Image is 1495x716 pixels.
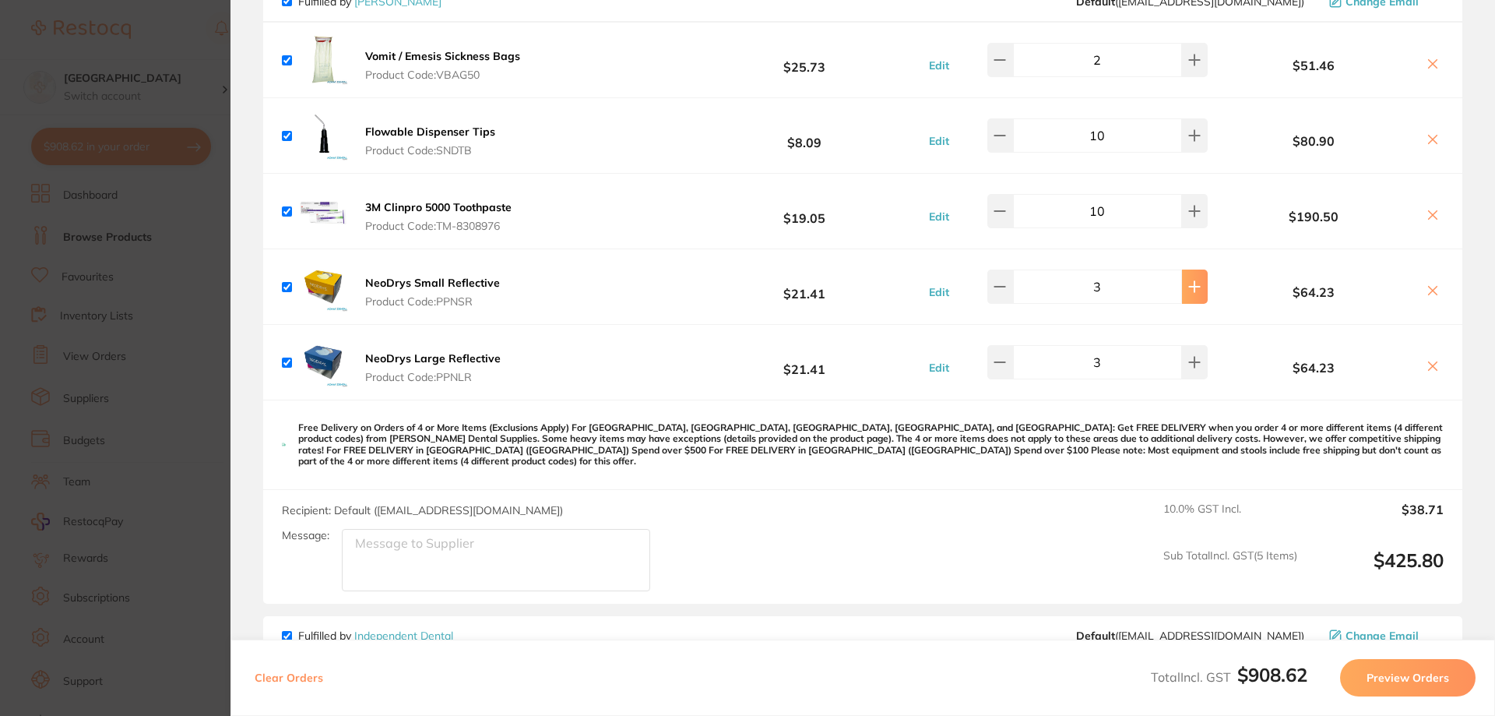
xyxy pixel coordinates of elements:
b: $64.23 [1212,361,1416,375]
b: Vomit / Emesis Sickness Bags [365,49,520,63]
button: Edit [924,210,954,224]
b: Default [1076,629,1115,643]
b: $8.09 [688,122,920,150]
b: Flowable Dispenser Tips [365,125,495,139]
span: Recipient: Default ( [EMAIL_ADDRESS][DOMAIN_NAME] ) [282,503,563,517]
span: Product Code: PPNSR [365,295,500,308]
button: Edit [924,134,954,148]
button: Preview Orders [1340,659,1476,697]
span: orders@independentdental.com.au [1076,630,1304,642]
b: $80.90 [1212,134,1416,148]
b: $21.41 [688,348,920,377]
span: Product Code: PPNLR [365,371,501,383]
button: Vomit / Emesis Sickness Bags Product Code:VBAG50 [361,49,525,82]
button: Edit [924,361,954,375]
span: Total Incl. GST [1151,669,1307,685]
label: Message: [282,529,329,542]
span: Product Code: TM-8308976 [365,220,512,232]
b: $190.50 [1212,210,1416,224]
b: $64.23 [1212,285,1416,299]
img: Nm02Y292eQ [298,262,348,312]
b: NeoDrys Small Reflective [365,276,500,290]
button: Change Email [1324,629,1444,643]
span: 10.0 % GST Incl. [1163,503,1297,537]
span: Change Email [1345,630,1419,642]
b: $25.73 [688,46,920,75]
output: $425.80 [1310,549,1444,592]
output: $38.71 [1310,503,1444,537]
button: 3M Clinpro 5000 Toothpaste Product Code:TM-8308976 [361,200,516,233]
button: NeoDrys Large Reflective Product Code:PPNLR [361,351,505,384]
img: dzIyZHZ2cw [298,186,348,236]
b: $21.41 [688,273,920,302]
img: d3NoaTJnaQ [298,35,348,85]
span: Product Code: VBAG50 [365,69,520,81]
span: Sub Total Incl. GST ( 5 Items) [1163,549,1297,592]
p: Free Delivery on Orders of 4 or More Items (Exclusions Apply) For [GEOGRAPHIC_DATA], [GEOGRAPHIC_... [298,422,1444,467]
b: $908.62 [1237,663,1307,686]
button: Edit [924,285,954,299]
b: $19.05 [688,197,920,226]
span: Product Code: SNDTB [365,144,495,157]
b: 3M Clinpro 5000 Toothpaste [365,200,512,214]
button: Clear Orders [250,659,328,697]
b: $51.46 [1212,58,1416,72]
img: b3hhamoxZg [298,337,348,387]
button: Edit [924,58,954,72]
b: NeoDrys Large Reflective [365,351,501,365]
img: cXJzZzZqeQ [298,111,348,160]
button: NeoDrys Small Reflective Product Code:PPNSR [361,276,505,309]
button: Flowable Dispenser Tips Product Code:SNDTB [361,125,500,157]
p: Fulfilled by [298,630,453,642]
a: Independent Dental [354,629,453,643]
